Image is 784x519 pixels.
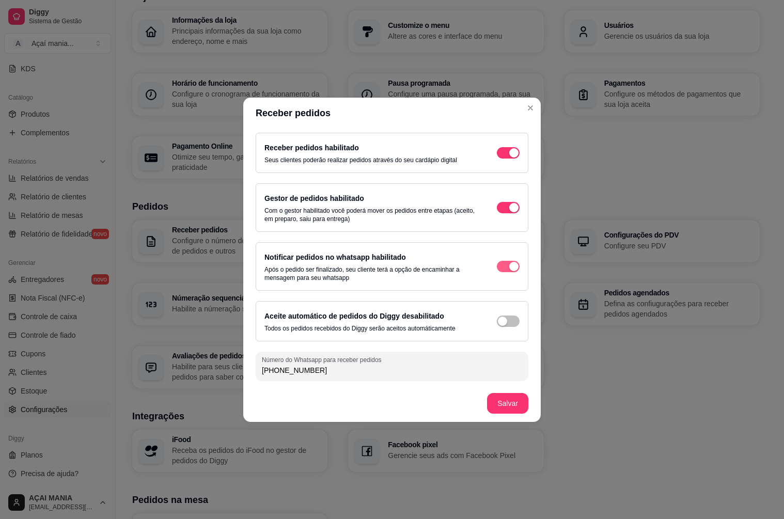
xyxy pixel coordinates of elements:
p: Após o pedido ser finalizado, seu cliente terá a opção de encaminhar a mensagem para seu whatsapp [264,265,476,282]
p: Com o gestor habilitado você poderá mover os pedidos entre etapas (aceito, em preparo, saiu para ... [264,207,476,223]
button: Salvar [487,393,528,414]
label: Aceite automático de pedidos do Diggy desabilitado [264,312,444,320]
label: Gestor de pedidos habilitado [264,194,364,202]
p: Todos os pedidos recebidos do Diggy serão aceitos automáticamente [264,324,456,333]
input: Número do Whatsapp para receber pedidos [262,365,522,375]
label: Notificar pedidos no whatsapp habilitado [264,253,406,261]
label: Receber pedidos habilitado [264,144,359,152]
button: Close [522,100,539,116]
label: Número do Whatsapp para receber pedidos [262,355,385,364]
p: Seus clientes poderão realizar pedidos através do seu cardápio digital [264,156,457,164]
header: Receber pedidos [243,98,541,129]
